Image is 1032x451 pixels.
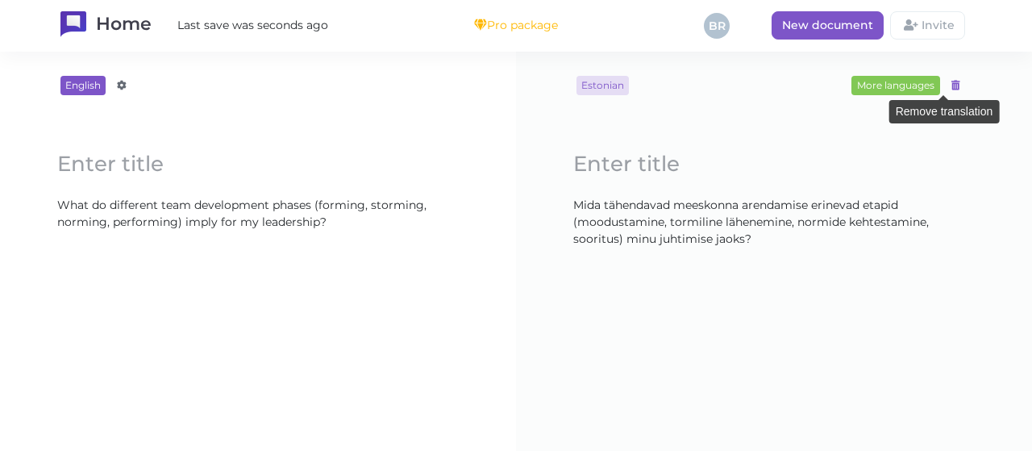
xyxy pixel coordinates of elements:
[177,17,328,34] span: Last save was seconds ago
[60,11,86,37] img: TranslateWise logo
[889,100,1000,123] div: Remove translation
[782,18,873,32] span: New document
[96,11,152,40] h1: Home
[565,192,983,253] content: Mida tähendavad meeskonna arendamise erinevad etapid (moodustamine, tormiline lähenemine, normide...
[851,76,940,95] div: More languages
[60,11,152,40] a: Home
[60,76,106,95] span: English
[474,18,558,32] div: Pro package
[922,18,955,32] span: Invite
[49,192,467,236] content: What do different team development phases (forming, storming, norming, performing) imply for my l...
[772,11,884,40] a: New document
[704,13,730,39] div: BR
[576,76,629,95] span: Estonian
